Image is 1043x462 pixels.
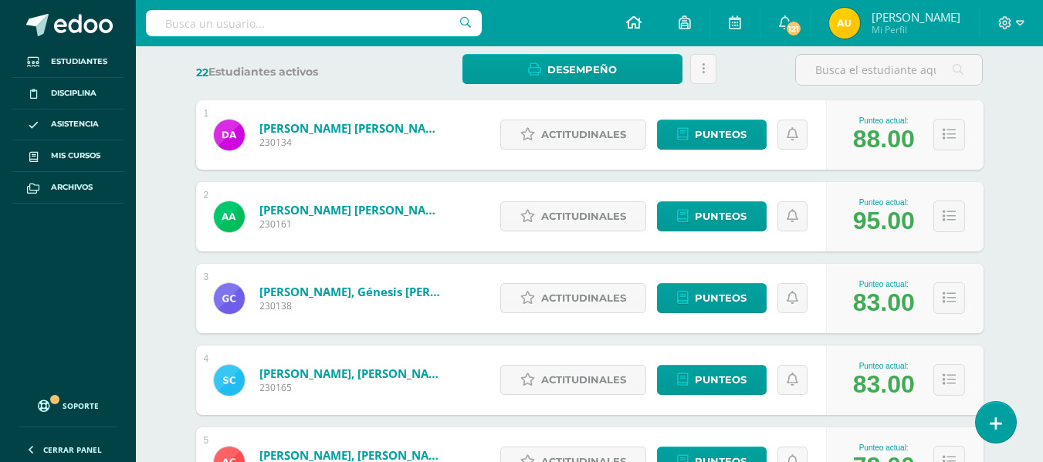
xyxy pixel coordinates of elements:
a: Punteos [657,120,767,150]
span: Asistencia [51,118,99,130]
a: Mis cursos [12,140,124,172]
span: 230161 [259,218,445,231]
img: 05b7556927cf6a1fc85b4e34986eb699.png [829,8,860,39]
a: Actitudinales [500,201,646,231]
a: [PERSON_NAME] [PERSON_NAME] [259,202,445,218]
div: 88.00 [853,125,915,153]
a: Punteos [657,201,767,231]
a: Desempeño [462,54,682,84]
div: 95.00 [853,207,915,235]
div: 1 [204,108,209,119]
a: [PERSON_NAME] [PERSON_NAME] [259,120,445,136]
a: Actitudinales [500,365,646,395]
div: 5 [204,435,209,446]
a: Soporte [19,385,117,423]
input: Busca un usuario... [146,10,482,36]
input: Busca el estudiante aquí... [796,55,982,85]
span: Actitudinales [541,120,626,149]
a: [PERSON_NAME], [PERSON_NAME] [259,366,445,381]
span: Mis cursos [51,150,100,162]
span: Estudiantes [51,56,107,68]
a: Disciplina [12,78,124,110]
span: Disciplina [51,87,97,99]
a: Estudiantes [12,46,124,78]
span: 121 [785,20,802,37]
div: 83.00 [853,288,915,317]
span: Punteos [695,284,747,312]
img: cbd7de54a2c5c90f5d6be6a7a5bf1434.png [214,201,245,232]
span: Archivos [51,181,93,194]
div: Punteo actual: [853,198,915,207]
a: Punteos [657,283,767,313]
a: [PERSON_NAME], Génesis [PERSON_NAME] [259,284,445,299]
span: 230138 [259,299,445,312]
a: Actitudinales [500,283,646,313]
span: Mi Perfil [872,23,960,36]
div: 4 [204,353,209,364]
div: 2 [204,190,209,201]
label: Estudiantes activos [196,65,384,79]
a: Punteos [657,365,767,395]
span: [PERSON_NAME] [872,9,960,25]
div: 83.00 [853,370,915,399]
div: Punteo actual: [853,280,915,288]
span: Cerrar panel [43,444,102,455]
span: Punteos [695,120,747,149]
span: Actitudinales [541,284,626,312]
span: Punteos [695,366,747,394]
span: Desempeño [547,56,617,84]
span: 230165 [259,381,445,394]
span: 22 [196,66,208,79]
img: 11b4236d3274727b900a1cdf416b38b6.png [214,283,245,314]
span: Actitudinales [541,202,626,231]
span: Punteos [695,202,747,231]
div: Punteo actual: [853,116,915,125]
a: Asistencia [12,110,124,141]
div: Punteo actual: [853,362,915,370]
span: 230134 [259,136,445,149]
span: Soporte [63,400,99,411]
a: Archivos [12,172,124,204]
img: fa2f462ba35ff7113c8e92d913caabd4.png [214,120,245,150]
img: ae05ad04c17d570b7ca55abde4312173.png [214,365,245,396]
div: Punteo actual: [853,443,915,452]
span: Actitudinales [541,366,626,394]
div: 3 [204,271,209,282]
a: Actitudinales [500,120,646,150]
